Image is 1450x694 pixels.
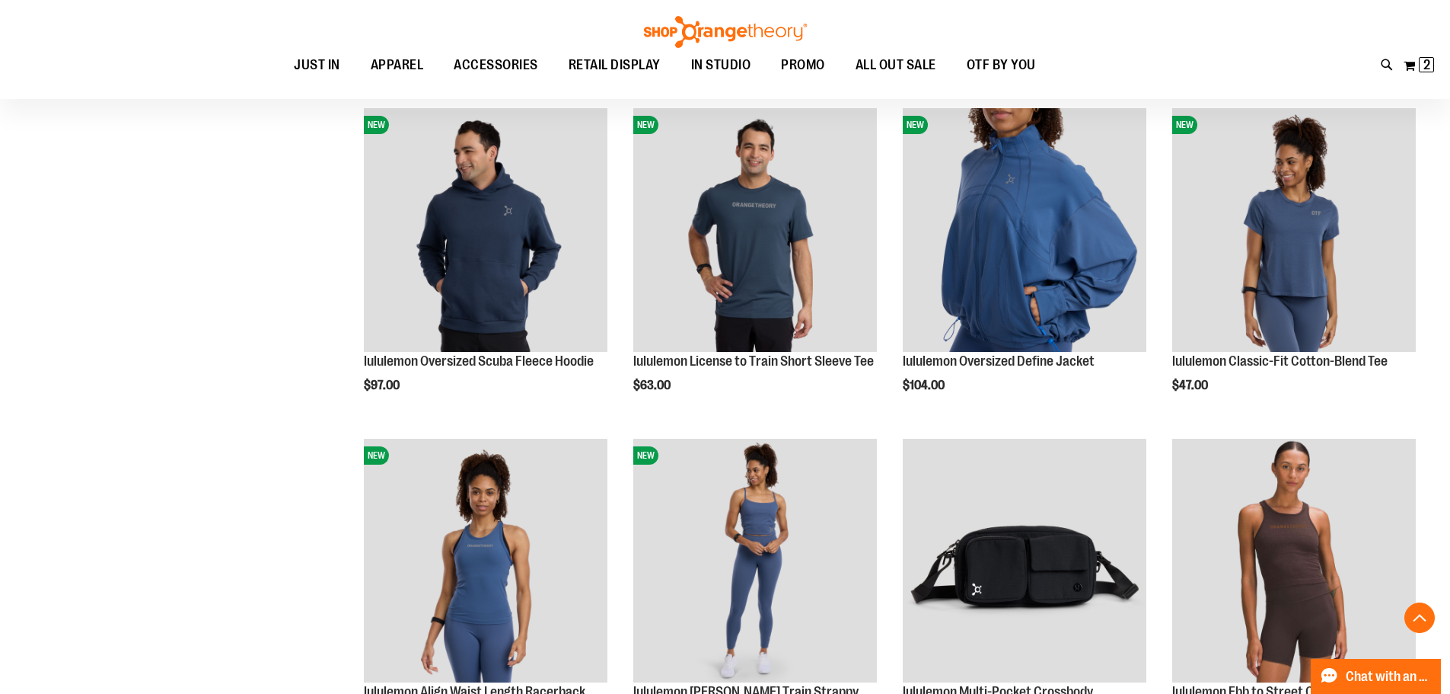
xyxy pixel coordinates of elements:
span: NEW [364,116,389,134]
a: lululemon Classic-Fit Cotton-Blend TeeNEW [1172,108,1416,354]
span: OTF BY YOU [967,48,1036,82]
button: Chat with an Expert [1311,659,1442,694]
span: APPAREL [371,48,424,82]
img: lululemon Oversized Define Jacket [903,108,1146,352]
span: NEW [633,446,658,465]
a: lululemon Oversized Define JacketNEW [903,108,1146,354]
img: lululemon License to Train Short Sleeve Tee [633,108,877,352]
span: $63.00 [633,379,673,392]
div: product [895,101,1154,431]
a: lululemon License to Train Short Sleeve Tee [633,353,874,369]
span: NEW [364,446,389,465]
div: product [626,101,884,431]
span: ALL OUT SALE [856,48,936,82]
img: lululemon Classic-Fit Cotton-Blend Tee [1172,108,1416,352]
a: lululemon Oversized Scuba Fleece Hoodie [364,353,594,369]
a: lululemon License to Train Short Sleeve TeeNEW [633,108,877,354]
span: PROMO [781,48,825,82]
img: lululemon Multi-Pocket Crossbody [903,439,1146,683]
a: lululemon Classic-Fit Cotton-Blend Tee [1172,353,1388,369]
span: IN STUDIO [691,48,751,82]
span: JUST IN [294,48,340,82]
img: lululemon Ebb to Street Cropped Racerback Tank [1172,439,1416,683]
img: lululemon Oversized Scuba Fleece Hoodie [364,108,607,352]
span: ACCESSORIES [454,48,538,82]
a: lululemon Wunder Train Strappy TankNEW [633,439,877,685]
a: lululemon Oversized Define Jacket [903,353,1095,369]
span: NEW [903,116,928,134]
span: Chat with an Expert [1346,670,1432,684]
span: $104.00 [903,379,947,392]
span: NEW [633,116,658,134]
a: lululemon Multi-Pocket Crossbody [903,439,1146,685]
button: Back To Top [1404,603,1435,633]
div: product [1165,101,1423,431]
span: NEW [1172,116,1197,134]
a: lululemon Align Waist Length Racerback TankNEW [364,439,607,685]
span: 2 [1423,57,1430,72]
div: product [356,101,615,431]
span: $97.00 [364,379,402,392]
span: RETAIL DISPLAY [569,48,661,82]
img: Shop Orangetheory [642,16,809,48]
span: $47.00 [1172,379,1210,392]
img: lululemon Align Waist Length Racerback Tank [364,439,607,683]
a: lululemon Ebb to Street Cropped Racerback Tank [1172,439,1416,685]
a: lululemon Oversized Scuba Fleece HoodieNEW [364,108,607,354]
img: lululemon Wunder Train Strappy Tank [633,439,877,683]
